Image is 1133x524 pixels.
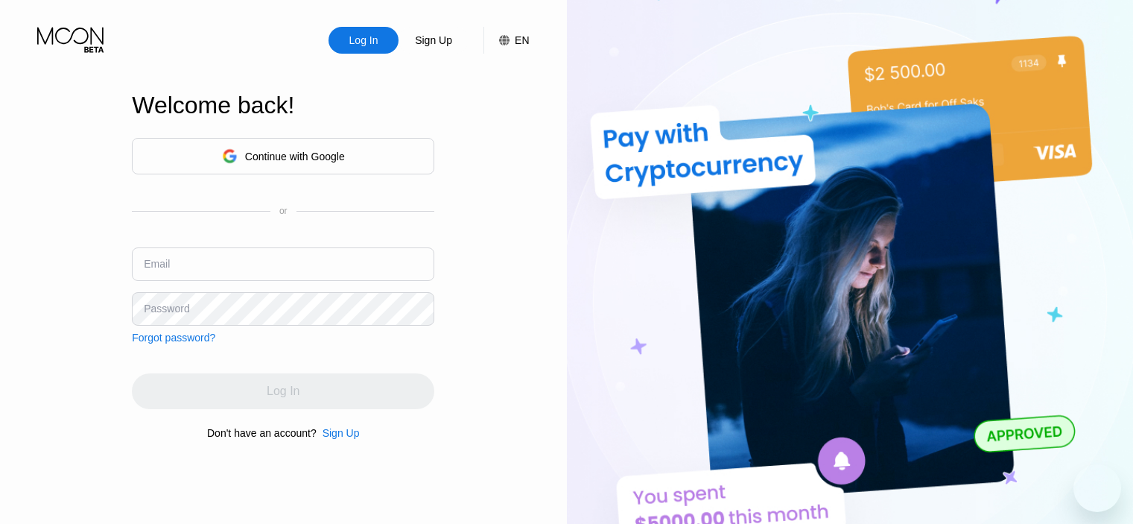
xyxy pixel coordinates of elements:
[323,427,360,439] div: Sign Up
[329,27,399,54] div: Log In
[144,303,189,315] div: Password
[413,33,454,48] div: Sign Up
[515,34,529,46] div: EN
[245,151,345,162] div: Continue with Google
[1073,464,1121,512] iframe: Кнопка запуска окна обмена сообщениями
[132,332,215,344] div: Forgot password?
[279,206,288,216] div: or
[399,27,469,54] div: Sign Up
[132,92,434,119] div: Welcome back!
[348,33,380,48] div: Log In
[317,427,360,439] div: Sign Up
[132,138,434,174] div: Continue with Google
[144,258,170,270] div: Email
[483,27,529,54] div: EN
[207,427,317,439] div: Don't have an account?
